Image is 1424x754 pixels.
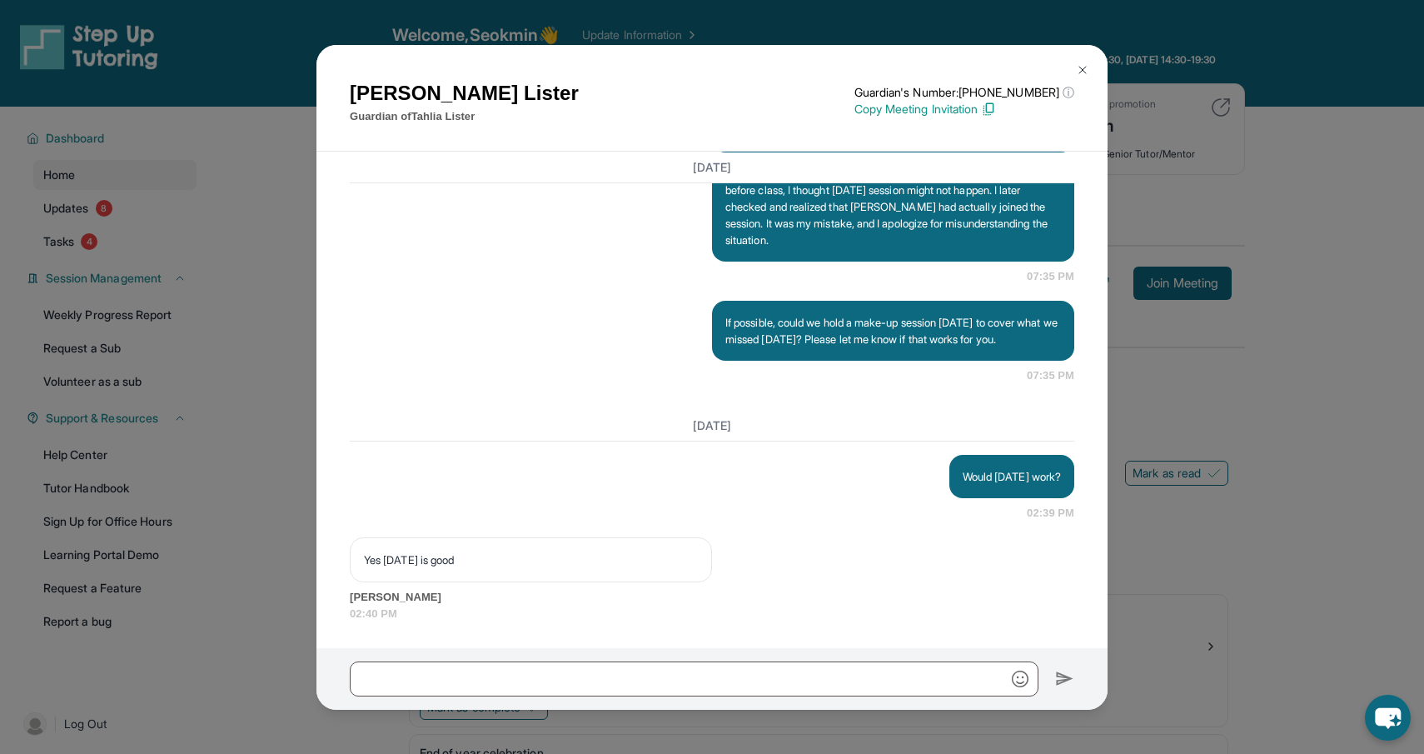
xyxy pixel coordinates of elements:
[854,84,1074,101] p: Guardian's Number: [PHONE_NUMBER]
[963,468,1061,485] p: Would [DATE] work?
[1365,695,1411,741] button: chat-button
[981,102,996,117] img: Copy Icon
[1055,669,1074,689] img: Send icon
[1076,63,1089,77] img: Close Icon
[350,606,1074,622] span: 02:40 PM
[854,101,1074,117] p: Copy Meeting Invitation
[350,589,1074,606] span: [PERSON_NAME]
[350,78,579,108] h1: [PERSON_NAME] Lister
[1027,505,1074,522] span: 02:39 PM
[350,108,579,125] p: Guardian of Tahlia Lister
[725,314,1061,347] p: If possible, could we hold a make-up session [DATE] to cover what we missed [DATE]? Please let me...
[725,165,1061,248] p: I am very sorry for the confusion. Since I did not receive any message before class, I thought [D...
[1012,671,1028,687] img: Emoji
[350,158,1074,175] h3: [DATE]
[364,552,698,568] p: Yes [DATE] is good
[350,417,1074,434] h3: [DATE]
[1063,84,1074,101] span: ⓘ
[1027,367,1074,384] span: 07:35 PM
[1027,268,1074,285] span: 07:35 PM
